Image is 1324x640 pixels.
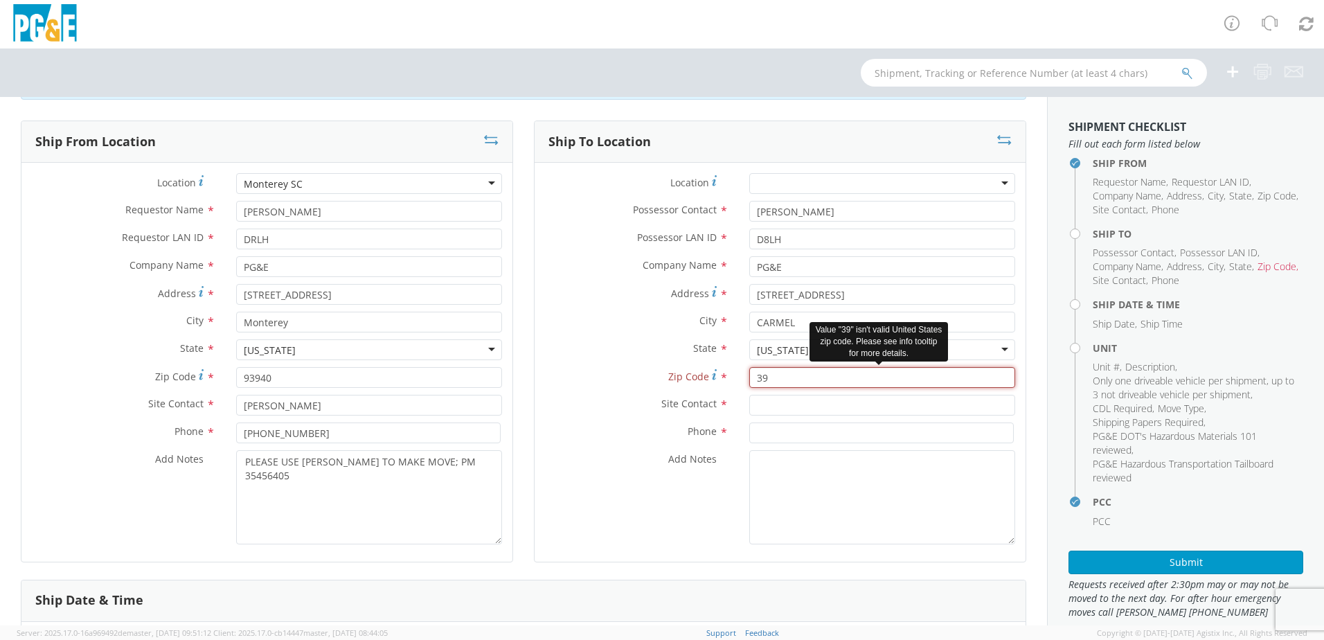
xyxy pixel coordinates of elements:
li: , [1158,402,1206,416]
li: , [1093,374,1300,402]
span: master, [DATE] 08:44:05 [303,628,388,638]
span: Site Contact [1093,203,1146,216]
span: Requestor Name [125,203,204,216]
span: Company Name [643,258,717,272]
span: Company Name [1093,189,1161,202]
span: Move Type [1158,402,1204,415]
li: , [1167,260,1204,274]
li: , [1229,189,1254,203]
span: Phone [1152,274,1179,287]
span: Unit # [1093,360,1120,373]
span: Possessor LAN ID [1180,246,1258,259]
a: Support [706,628,736,638]
span: Site Contact [148,397,204,410]
strong: Shipment Checklist [1068,119,1186,134]
li: , [1125,360,1177,374]
li: , [1093,189,1163,203]
li: , [1093,429,1300,457]
li: , [1093,416,1206,429]
span: Address [158,287,196,300]
span: Ship Date [1093,317,1135,330]
h4: PCC [1093,497,1303,507]
span: master, [DATE] 09:51:12 [127,628,211,638]
a: Feedback [745,628,779,638]
span: City [186,314,204,327]
span: State [180,341,204,355]
span: CDL Required [1093,402,1152,415]
h4: Unit [1093,343,1303,353]
span: Address [671,287,709,300]
li: , [1093,175,1168,189]
span: Phone [1152,203,1179,216]
span: Shipping Papers Required [1093,416,1204,429]
div: Value "39" isn't valid United States zip code. Please see info tooltip for more details. [809,322,948,362]
span: Requestor LAN ID [1172,175,1249,188]
li: , [1093,360,1122,374]
li: , [1093,402,1154,416]
span: City [1208,189,1224,202]
li: , [1258,260,1298,274]
li: , [1229,260,1254,274]
span: Zip Code [1258,189,1296,202]
img: pge-logo-06675f144f4cfa6a6814.png [10,4,80,45]
span: Zip Code [155,370,196,383]
span: State [1229,189,1252,202]
li: , [1093,203,1148,217]
span: Location [157,176,196,189]
h4: Ship Date & Time [1093,299,1303,310]
span: State [1229,260,1252,273]
h3: Ship To Location [548,135,651,149]
span: Possessor Contact [1093,246,1174,259]
h4: Ship To [1093,229,1303,239]
li: , [1093,274,1148,287]
div: Monterey SC [244,177,303,191]
span: Site Contact [661,397,717,410]
input: Shipment, Tracking or Reference Number (at least 4 chars) [861,59,1207,87]
span: Fill out each form listed below [1068,137,1303,151]
span: City [699,314,717,327]
span: Requestor LAN ID [122,231,204,244]
span: Address [1167,260,1202,273]
li: , [1093,260,1163,274]
li: , [1093,317,1137,331]
span: Zip Code [668,370,709,383]
span: Client: 2025.17.0-cb14447 [213,628,388,638]
h3: Ship From Location [35,135,156,149]
span: Only one driveable vehicle per shipment, up to 3 not driveable vehicle per shipment [1093,374,1294,401]
span: Ship Time [1140,317,1183,330]
span: Address [1167,189,1202,202]
span: Requestor Name [1093,175,1166,188]
li: , [1208,189,1226,203]
h4: Ship From [1093,158,1303,168]
span: PG&E DOT's Hazardous Materials 101 reviewed [1093,429,1257,456]
span: Zip Code [1258,260,1296,273]
span: Phone [175,425,204,438]
span: Add Notes [155,452,204,465]
li: , [1258,189,1298,203]
li: , [1208,260,1226,274]
span: Description [1125,360,1175,373]
li: , [1093,246,1177,260]
li: , [1167,189,1204,203]
button: Submit [1068,551,1303,574]
li: , [1172,175,1251,189]
span: Possessor LAN ID [637,231,717,244]
span: Company Name [129,258,204,272]
span: Add Notes [668,452,717,465]
div: [US_STATE] [757,344,809,357]
span: Server: 2025.17.0-16a969492de [17,628,211,638]
span: City [1208,260,1224,273]
span: State [693,341,717,355]
span: PCC [1093,515,1111,528]
span: Location [670,176,709,189]
span: Phone [688,425,717,438]
li: , [1180,246,1260,260]
span: PG&E Hazardous Transportation Tailboard reviewed [1093,457,1273,484]
div: [US_STATE] [244,344,296,357]
h3: Ship Date & Time [35,594,143,607]
span: Possessor Contact [633,203,717,216]
span: Copyright © [DATE]-[DATE] Agistix Inc., All Rights Reserved [1097,628,1307,639]
span: Site Contact [1093,274,1146,287]
span: Company Name [1093,260,1161,273]
span: Requests received after 2:30pm may or may not be moved to the next day. For after hour emergency ... [1068,578,1303,619]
